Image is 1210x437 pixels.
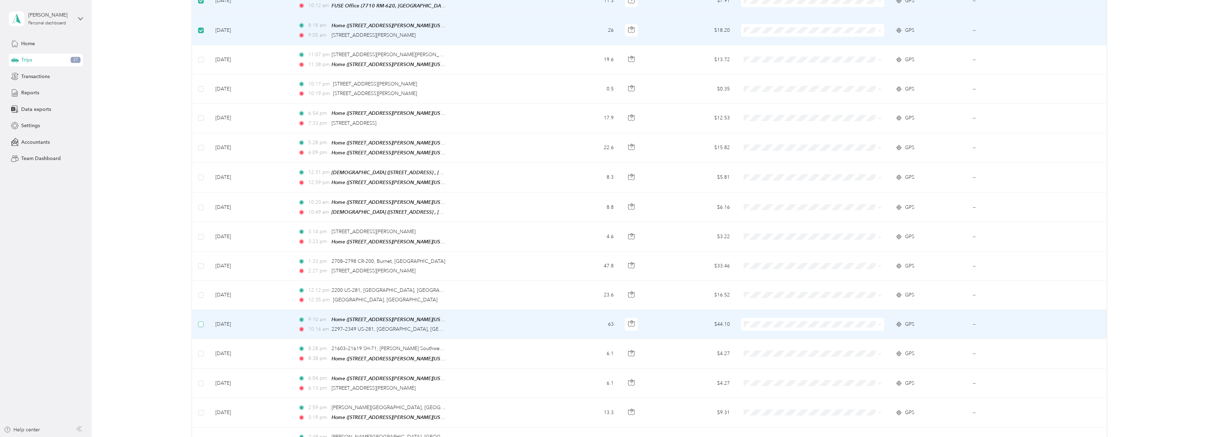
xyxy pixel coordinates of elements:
td: -- [967,133,1068,163]
td: -- [967,222,1068,252]
span: [PERSON_NAME][GEOGRAPHIC_DATA], [GEOGRAPHIC_DATA] [332,404,475,411]
td: $13.72 [658,45,735,75]
span: 12:31 pm [308,169,328,176]
td: -- [967,75,1068,104]
iframe: Everlance-gr Chat Button Frame [1170,397,1210,437]
td: -- [967,369,1068,398]
span: 8:38 pm [308,355,328,362]
span: 10:17 pm [308,80,330,88]
div: Personal dashboard [28,21,66,25]
span: [STREET_ADDRESS] [332,120,376,126]
span: [STREET_ADDRESS][PERSON_NAME] [332,32,416,38]
span: GPS [905,203,914,211]
span: 5:28 pm [308,139,328,147]
td: 4.6 [547,222,619,252]
span: 9:10 am [308,316,328,324]
span: 10:20 am [308,199,328,206]
span: Home ([STREET_ADDRESS][PERSON_NAME][US_STATE]) [332,356,459,362]
td: 13.3 [547,398,619,427]
span: 2708–2798 CR-200, Burnet, [GEOGRAPHIC_DATA] [332,258,445,264]
td: 17.9 [547,104,619,133]
td: -- [967,16,1068,45]
td: $15.82 [658,133,735,163]
span: 10:19 pm [308,90,330,98]
td: [DATE] [210,16,293,45]
span: [STREET_ADDRESS][PERSON_NAME] [332,268,416,274]
span: GPS [905,320,914,328]
td: $16.52 [658,281,735,310]
span: GPS [905,26,914,34]
td: $12.53 [658,104,735,133]
span: 11:38 pm [308,61,328,69]
td: 0.5 [547,75,619,104]
span: [STREET_ADDRESS][PERSON_NAME] [332,229,416,235]
span: Transactions [21,73,50,80]
span: 12:35 pm [308,296,330,304]
span: 10:49 am [308,208,328,216]
span: Home ([STREET_ADDRESS][PERSON_NAME][US_STATE]) [332,239,459,245]
td: [DATE] [210,398,293,427]
td: [DATE] [210,281,293,310]
span: 21603–21619 SH-71, [PERSON_NAME] Southwest, [GEOGRAPHIC_DATA], [GEOGRAPHIC_DATA] [332,346,550,352]
span: Trips [21,56,32,64]
span: Home ([STREET_ADDRESS][PERSON_NAME][US_STATE]) [332,23,459,29]
span: 6:13 pm [308,384,328,392]
td: 8.3 [547,163,619,193]
span: Reports [21,89,39,96]
span: 1:33 pm [308,258,328,265]
span: 11:07 pm [308,51,328,59]
span: Settings [21,122,40,129]
span: Home ([STREET_ADDRESS][PERSON_NAME][US_STATE]) [332,150,459,156]
td: [DATE] [210,339,293,368]
span: Home ([STREET_ADDRESS][PERSON_NAME][US_STATE]) [332,414,459,420]
td: [DATE] [210,75,293,104]
td: -- [967,104,1068,133]
span: GPS [905,173,914,181]
td: $33.46 [658,252,735,281]
td: -- [967,163,1068,193]
span: GPS [905,350,914,358]
span: Team Dashboard [21,155,61,162]
span: Home [21,40,35,47]
td: 23.6 [547,281,619,310]
td: 19.6 [547,45,619,75]
span: Home ([STREET_ADDRESS][PERSON_NAME][US_STATE]) [332,376,459,382]
td: [DATE] [210,222,293,252]
td: [DATE] [210,252,293,281]
td: 47.8 [547,252,619,281]
span: [DEMOGRAPHIC_DATA] ([STREET_ADDRESS] , [GEOGRAPHIC_DATA], [US_STATE]) [332,209,516,215]
span: GPS [905,114,914,122]
span: GPS [905,56,914,64]
span: GPS [905,85,914,93]
td: 6.1 [547,369,619,398]
span: 6:09 pm [308,149,328,157]
td: -- [967,339,1068,368]
span: 3:19 pm [308,414,328,421]
span: Accountants [21,138,50,146]
span: Home ([STREET_ADDRESS][PERSON_NAME][US_STATE]) [332,179,459,185]
div: [PERSON_NAME] [28,11,72,19]
td: $6.16 [658,193,735,222]
span: FUSE Office (7710 RM-620, [GEOGRAPHIC_DATA], [GEOGRAPHIC_DATA]) [332,3,501,9]
td: -- [967,398,1068,427]
span: 2200 US-281, [GEOGRAPHIC_DATA], [GEOGRAPHIC_DATA] [332,287,468,293]
span: GPS [905,379,914,387]
span: [STREET_ADDRESS][PERSON_NAME][PERSON_NAME] [332,52,455,58]
span: 8:28 pm [308,345,328,353]
td: -- [967,281,1068,310]
td: 6.1 [547,339,619,368]
span: 10:12 am [308,2,328,10]
td: [DATE] [210,193,293,222]
span: Data exports [21,106,51,113]
span: Home ([STREET_ADDRESS][PERSON_NAME][US_STATE]) [332,140,459,146]
span: 3:14 pm [308,228,328,236]
td: -- [967,45,1068,75]
span: 6:54 pm [308,110,328,117]
span: 12:12 pm [308,287,328,294]
td: $44.10 [658,310,735,339]
span: 8:18 am [308,22,328,29]
button: Help center [4,426,40,433]
span: 3:23 pm [308,238,328,246]
span: GPS [905,262,914,270]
